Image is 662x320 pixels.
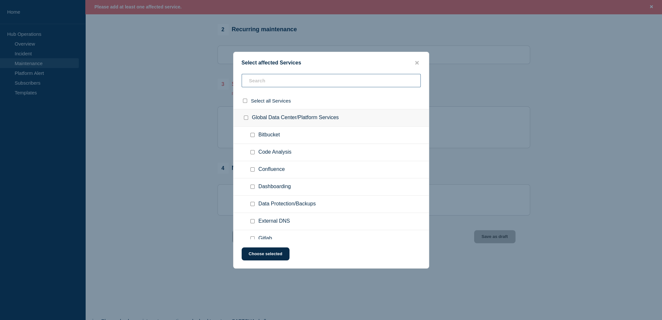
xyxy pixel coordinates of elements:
[250,202,255,206] input: Data Protection/Backups checkbox
[233,109,429,127] div: Global Data Center/Platform Services
[242,74,421,87] input: Search
[250,133,255,137] input: Bitbucket checkbox
[250,167,255,172] input: Confluence checkbox
[243,99,247,103] input: select all checkbox
[244,116,248,120] input: Global Data Center/Platform Services checkbox
[250,236,255,241] input: Gitlab checkbox
[250,219,255,223] input: External DNS checkbox
[259,235,272,242] span: Gitlab
[259,218,290,225] span: External DNS
[259,149,291,156] span: Code Analysis
[250,185,255,189] input: Dashboarding checkbox
[233,60,429,66] div: Select affected Services
[413,60,421,66] button: close button
[259,201,316,207] span: Data Protection/Backups
[259,166,285,173] span: Confluence
[242,247,289,260] button: Choose selected
[259,132,280,138] span: Bitbucket
[250,150,255,154] input: Code Analysis checkbox
[251,98,291,104] span: Select all Services
[259,184,291,190] span: Dashboarding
